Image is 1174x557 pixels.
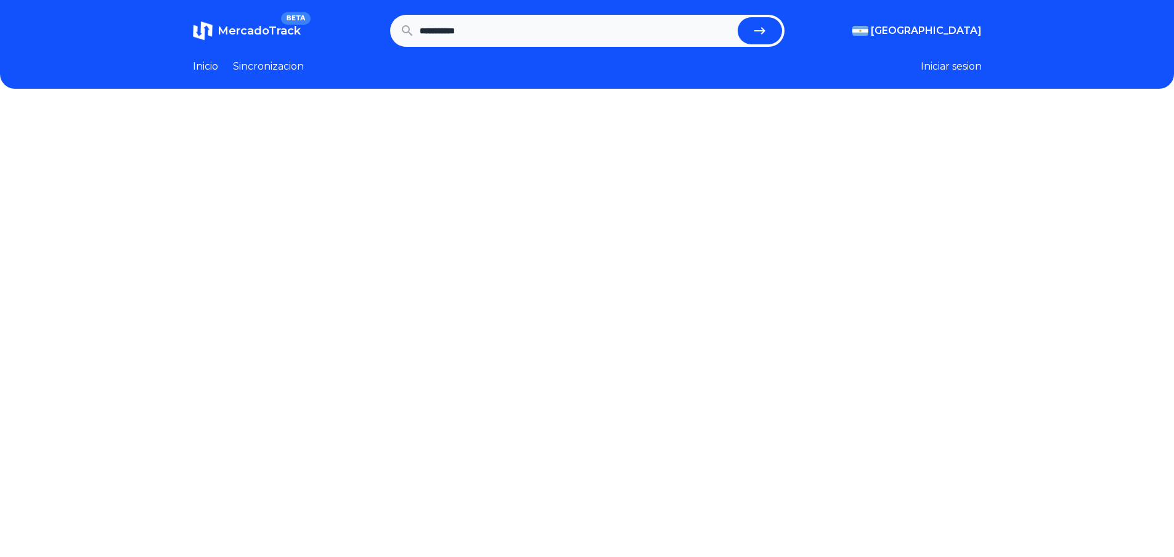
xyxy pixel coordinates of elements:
a: Inicio [193,59,218,74]
span: [GEOGRAPHIC_DATA] [871,23,982,38]
a: Sincronizacion [233,59,304,74]
span: BETA [281,12,310,25]
img: MercadoTrack [193,21,213,41]
a: MercadoTrackBETA [193,21,301,41]
img: Argentina [852,26,868,36]
span: MercadoTrack [218,24,301,38]
button: Iniciar sesion [921,59,982,74]
button: [GEOGRAPHIC_DATA] [852,23,982,38]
